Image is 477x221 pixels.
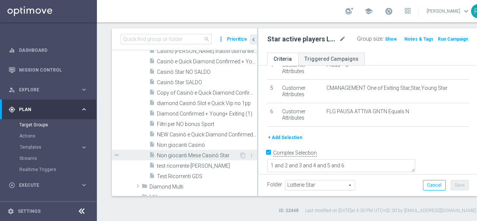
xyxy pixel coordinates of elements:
label: Folder [267,181,282,188]
button: Save [451,180,469,190]
div: Streams [19,153,96,164]
span: NEW Casin&#xF2; e Quick Diamond Confirmed &#x2B; Young&#x2B; Exiting [157,132,257,138]
button: person_search Explore keyboard_arrow_right [8,87,88,93]
div: Mission Control [9,60,88,80]
button: + Add Selection [267,133,303,142]
td: Customer Attributes [279,103,323,126]
span: Diamond Multi [149,184,257,190]
i: mode_edit [339,35,346,44]
a: Streams [19,155,78,161]
button: Templates keyboard_arrow_right [19,144,88,150]
i: keyboard_arrow_right [80,106,88,113]
button: Notes & Tags [404,35,434,43]
i: play_circle_outline [9,182,15,189]
i: settings [7,208,14,215]
i: folder [142,193,148,202]
label: Last modified on [DATE] at 4:30 PM UTC+02:00 by [EMAIL_ADDRESS][DOMAIN_NAME] [305,208,476,214]
div: Actions [19,130,96,142]
label: ID: 22448 [279,208,298,214]
i: insert_drive_file [149,173,155,181]
a: [PERSON_NAME]keyboard_arrow_down [426,6,471,17]
i: insert_drive_file [149,131,155,139]
span: Filtri per NO bonus Sport [157,121,257,127]
span: Explore [19,88,80,92]
i: insert_drive_file [149,47,155,56]
div: Dashboard [9,40,88,60]
button: Cancel [423,180,446,190]
i: chevron_left [250,36,257,43]
button: gps_fixed Plan keyboard_arrow_right [8,107,88,113]
td: 6 [267,103,279,126]
td: Customer Attributes [279,80,323,103]
span: MK [149,194,257,201]
span: Non giocanti Mese Casin&#xF2; Star [157,152,239,159]
span: Casin&#xF2; Star SALDO [157,79,257,86]
i: person_search [9,86,15,93]
i: keyboard_arrow_right [80,181,88,189]
label: : [382,36,383,42]
i: Duplicate Target group [240,152,246,158]
span: Templates [20,145,73,149]
button: play_circle_outline Execute keyboard_arrow_right [8,182,88,188]
button: chevron_left [250,34,257,45]
i: insert_drive_file [149,120,155,129]
i: keyboard_arrow_right [80,144,88,151]
a: Settings [18,209,41,214]
span: FLG PAUSA ATTIVA GNTN Equals N [326,108,409,115]
span: CMANAGEMENT One of Exiting Star,Star,Young Star [326,85,448,91]
span: test ricorrente ross [157,163,257,169]
i: insert_drive_file [149,68,155,77]
label: Complex Selection [273,149,317,157]
div: Explore [9,86,80,93]
span: Casin&#xF2; e Quick Diamond Confirmed &#x2B; Young&#x2B; Exiting [157,59,257,65]
div: Templates [19,142,96,153]
a: Target Groups [19,122,78,128]
div: Plan [9,106,80,113]
span: Copy of Casin&#xF2; e Quick Diamond Confirmed &#x2B; Young&#x2B; Exiting [157,90,257,96]
td: 5 [267,80,279,103]
div: Templates [20,145,80,149]
span: Show [385,37,397,42]
span: Execute [19,183,80,187]
i: insert_drive_file [149,152,155,160]
span: Casin&#xF2; Diamond Tutti Inattivi ultima week [157,48,257,54]
span: keyboard_arrow_down [462,7,470,15]
span: search [204,36,210,42]
i: insert_drive_file [149,100,155,108]
a: Dashboard [19,40,88,60]
span: diamond Casin&#xF2; Slot e Quick Vip no 1pp [157,100,257,107]
div: Realtime Triggers [19,164,96,175]
i: folder [142,183,148,192]
div: Execute [9,182,80,189]
a: Mission Control [19,60,88,80]
span: Casin&#xF2; Star NO SALDO [157,69,257,75]
button: equalizer Dashboard [8,47,88,53]
span: Test Ricorrenti GDS [157,173,257,180]
i: more_vert [249,152,255,158]
div: Target Groups [19,119,96,130]
td: Customer Attributes [279,56,323,80]
i: more_vert [217,34,225,44]
span: Plan [19,107,80,112]
a: Actions [19,133,78,139]
i: insert_drive_file [149,110,155,119]
i: equalizer [9,47,15,54]
span: Non giocanti Casin&#xF2; [157,142,257,148]
button: Prioritize [226,34,248,44]
i: keyboard_arrow_right [80,86,88,93]
button: Run Campaign [437,35,469,43]
label: Group size [357,36,382,42]
i: insert_drive_file [149,89,155,98]
button: Mission Control [8,67,88,73]
a: Realtime Triggers [19,167,78,173]
td: 4 [267,56,279,80]
a: Triggered Campaigns [298,53,365,66]
span: Diamond Confirmed &#x2B; Young&#x2B; Exiting (1) [157,111,257,117]
i: insert_drive_file [149,58,155,66]
a: Criteria [267,53,298,66]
